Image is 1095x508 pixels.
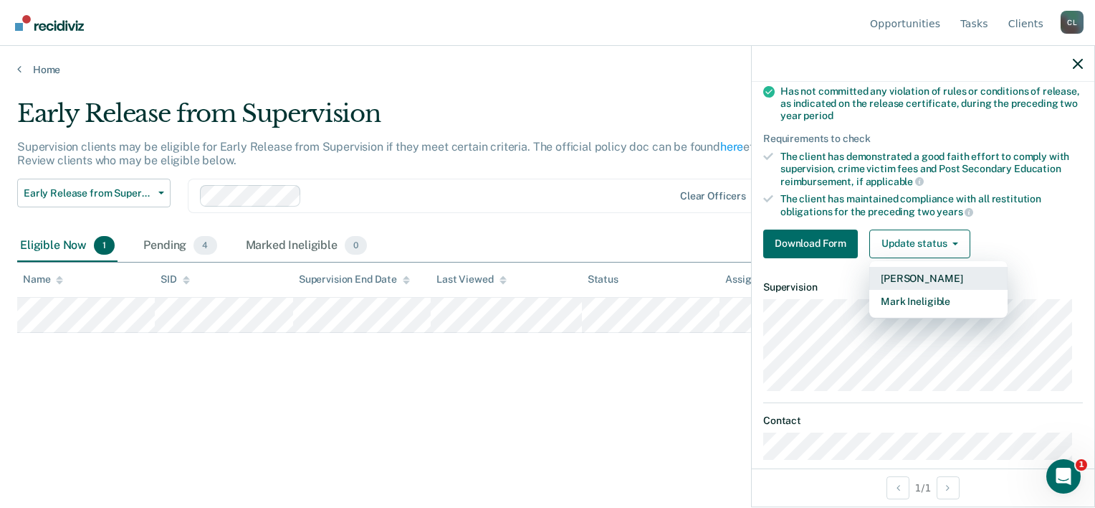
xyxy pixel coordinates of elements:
[937,476,960,499] button: Next Opportunity
[345,236,367,255] span: 0
[588,273,618,286] div: Status
[780,151,1083,187] div: The client has demonstrated a good faith effort to comply with supervision, crime victim fees and...
[1061,11,1084,34] button: Profile dropdown button
[763,133,1083,145] div: Requirements to check
[886,476,909,499] button: Previous Opportunity
[752,469,1094,507] div: 1 / 1
[24,187,153,199] span: Early Release from Supervision
[299,273,410,286] div: Supervision End Date
[869,230,970,258] button: Update status
[866,176,924,187] span: applicable
[780,85,1083,121] div: Has not committed any violation of rules or conditions of release, as indicated on the release ce...
[869,261,1008,319] div: Dropdown Menu
[780,193,1083,217] div: The client has maintained compliance with all restitution obligations for the preceding two
[763,230,864,258] a: Navigate to form link
[17,140,831,167] p: Supervision clients may be eligible for Early Release from Supervision if they meet certain crite...
[1046,459,1081,494] iframe: Intercom live chat
[937,206,973,217] span: years
[803,110,833,121] span: period
[161,273,190,286] div: SID
[17,230,118,262] div: Eligible Now
[436,273,506,286] div: Last Viewed
[17,99,838,140] div: Early Release from Supervision
[94,236,115,255] span: 1
[680,190,746,202] div: Clear officers
[1076,459,1087,471] span: 1
[193,236,216,255] span: 4
[720,140,743,154] a: here
[140,230,219,262] div: Pending
[15,15,84,31] img: Recidiviz
[763,281,1083,293] dt: Supervision
[17,63,1078,76] a: Home
[23,273,63,286] div: Name
[869,267,1008,290] button: [PERSON_NAME]
[1061,11,1084,34] div: C L
[763,230,858,258] button: Download Form
[763,415,1083,427] dt: Contact
[725,273,793,286] div: Assigned to
[243,230,370,262] div: Marked Ineligible
[869,290,1008,313] button: Mark Ineligible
